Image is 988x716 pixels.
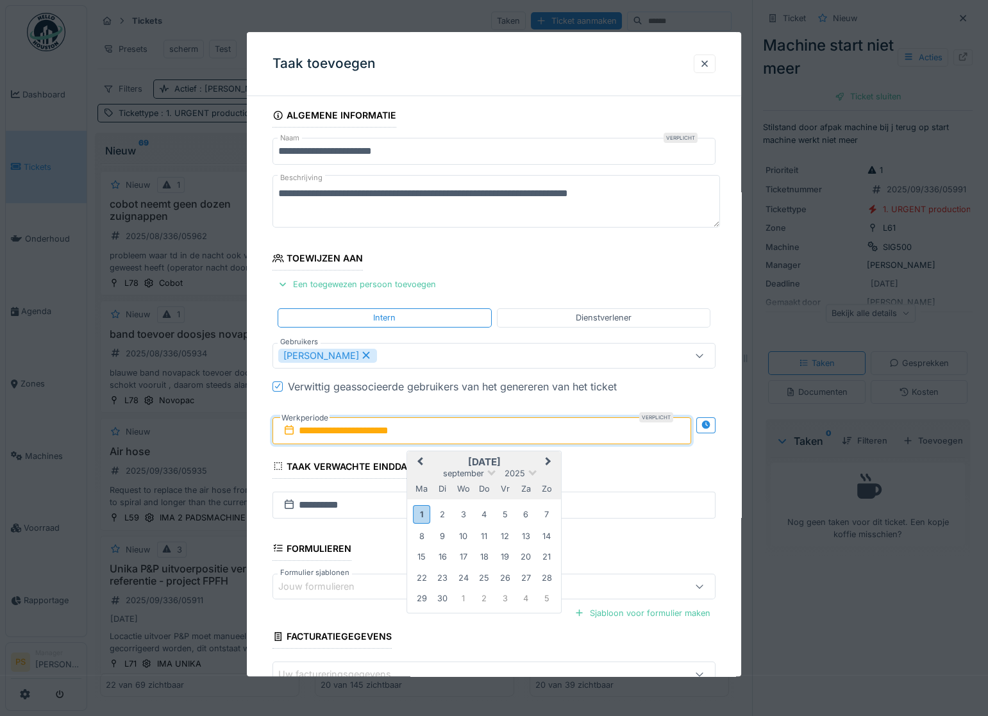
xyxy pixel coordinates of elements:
div: Algemene informatie [272,106,396,128]
div: Choose zaterdag 20 september 2025 [517,548,535,565]
div: zaterdag [517,481,535,498]
div: zondag [538,481,555,498]
div: Choose maandag 22 september 2025 [413,569,430,587]
label: Beschrijving [278,170,325,186]
div: [PERSON_NAME] [278,349,377,363]
h2: [DATE] [407,456,561,468]
div: Choose dinsdag 2 september 2025 [434,506,451,523]
div: Choose maandag 1 september 2025 [413,505,430,524]
div: Month september, 2025 [412,504,557,609]
div: Choose woensdag 24 september 2025 [455,569,472,587]
div: Choose zondag 7 september 2025 [538,506,555,523]
div: Choose woensdag 3 september 2025 [455,506,472,523]
div: Sjabloon voor formulier maken [569,604,716,622]
label: Formulier sjablonen [278,567,352,578]
div: Choose donderdag 11 september 2025 [476,528,493,545]
div: Choose dinsdag 30 september 2025 [434,590,451,607]
div: Choose zaterdag 6 september 2025 [517,506,535,523]
div: Formulieren [272,539,351,561]
div: Choose zondag 5 oktober 2025 [538,590,555,607]
div: Intern [373,312,396,324]
div: Verplicht [639,412,673,422]
span: 2025 [505,469,525,478]
div: Choose vrijdag 3 oktober 2025 [496,590,514,607]
div: Choose zondag 28 september 2025 [538,569,555,587]
div: Choose vrijdag 5 september 2025 [496,506,514,523]
div: Choose vrijdag 26 september 2025 [496,569,514,587]
div: Choose zaterdag 27 september 2025 [517,569,535,587]
button: Previous Month [408,453,429,473]
div: Uw factureringsgegevens [278,668,409,682]
div: Choose zondag 14 september 2025 [538,528,555,545]
label: Naam [278,133,302,144]
div: Facturatiegegevens [272,627,392,649]
div: Choose dinsdag 9 september 2025 [434,528,451,545]
div: Choose maandag 8 september 2025 [413,528,430,545]
div: woensdag [455,481,472,498]
div: Choose zondag 21 september 2025 [538,548,555,565]
div: Verplicht [664,133,698,143]
div: Choose donderdag 25 september 2025 [476,569,493,587]
div: Choose woensdag 10 september 2025 [455,528,472,545]
div: Dienstverlener [576,312,632,324]
div: maandag [413,481,430,498]
div: Choose maandag 29 september 2025 [413,590,430,607]
div: Choose zaterdag 13 september 2025 [517,528,535,545]
div: Choose maandag 15 september 2025 [413,548,430,565]
div: Choose vrijdag 12 september 2025 [496,528,514,545]
span: september [443,469,484,478]
div: vrijdag [496,481,514,498]
div: Een toegewezen persoon toevoegen [272,276,441,293]
div: Verwittig geassocieerde gebruikers van het genereren van het ticket [288,379,617,394]
div: Taak verwachte einddatum [272,457,427,479]
label: Gebruikers [278,337,321,347]
div: Choose donderdag 2 oktober 2025 [476,590,493,607]
div: Choose dinsdag 23 september 2025 [434,569,451,587]
div: dinsdag [434,481,451,498]
div: Choose zaterdag 4 oktober 2025 [517,590,535,607]
div: Choose vrijdag 19 september 2025 [496,548,514,565]
div: Toewijzen aan [272,249,363,271]
label: Werkperiode [280,411,330,425]
div: Jouw formulieren [278,579,373,594]
div: Choose woensdag 17 september 2025 [455,548,472,565]
button: Next Month [539,453,560,473]
div: Choose donderdag 18 september 2025 [476,548,493,565]
h3: Taak toevoegen [272,56,376,72]
div: Choose woensdag 1 oktober 2025 [455,590,472,607]
div: Choose donderdag 4 september 2025 [476,506,493,523]
div: donderdag [476,481,493,498]
div: Choose dinsdag 16 september 2025 [434,548,451,565]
